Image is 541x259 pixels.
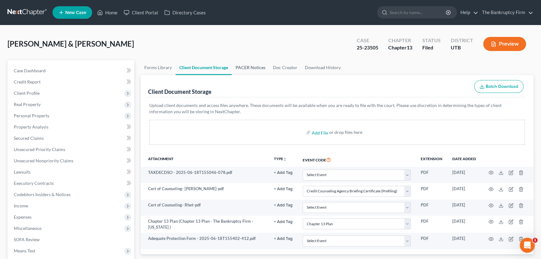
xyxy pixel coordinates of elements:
[274,170,293,175] a: + Add Tag
[65,10,86,15] span: New Case
[176,60,232,75] a: Client Document Storage
[283,157,287,161] i: unfold_more
[9,121,134,133] a: Property Analysis
[416,216,447,233] td: PDF
[447,167,481,183] td: [DATE]
[422,37,441,44] div: Status
[274,237,293,241] button: + Add Tag
[14,203,28,208] span: Income
[533,238,538,243] span: 1
[14,79,41,84] span: Credit Report
[447,183,481,199] td: [DATE]
[474,80,524,93] button: Batch Download
[9,76,134,88] a: Credit Report
[14,124,48,129] span: Property Analysis
[141,233,269,249] td: Adequate Protection Form - 2025-06-18T155402-412.pdf
[14,158,73,163] span: Unsecured Nonpriority Claims
[416,167,447,183] td: PDF
[7,39,134,48] span: [PERSON_NAME] & [PERSON_NAME]
[447,216,481,233] td: [DATE]
[447,233,481,249] td: [DATE]
[416,183,447,199] td: PDF
[141,167,269,183] td: TAXDECDSO - 2025-06-18T155046-078.pdf
[388,37,412,44] div: Chapter
[148,88,211,95] div: Client Document Storage
[14,192,71,197] span: Codebtors Insiders & Notices
[9,234,134,245] a: SOFA Review
[329,129,362,135] div: or drop files here
[121,7,161,18] a: Client Portal
[14,237,40,242] span: SOFA Review
[447,200,481,216] td: [DATE]
[141,200,269,216] td: Cert of Counseling- Rhet-pdf
[14,169,31,175] span: Lawsuits
[141,60,176,75] a: Forms Library
[9,166,134,178] a: Lawsuits
[274,236,293,241] a: + Add Tag
[388,44,412,51] div: Chapter
[9,133,134,144] a: Secured Claims
[274,203,293,207] button: + Add Tag
[274,157,287,161] button: TYPEunfold_more
[483,37,526,51] button: Preview
[416,200,447,216] td: PDF
[274,202,293,208] a: + Add Tag
[479,7,533,18] a: The Bankruptcy Firm
[9,144,134,155] a: Unsecured Priority Claims
[301,60,345,75] a: Download History
[357,44,378,51] div: 25-23505
[14,248,35,253] span: Means Test
[274,186,293,192] a: + Add Tag
[390,7,447,18] input: Search by name...
[416,152,447,167] th: Extension
[520,238,535,253] iframe: Intercom live chat
[14,135,44,141] span: Secured Claims
[274,218,293,224] a: + Add Tag
[486,84,518,89] span: Batch Download
[14,147,65,152] span: Unsecured Priority Claims
[14,68,46,73] span: Case Dashboard
[14,90,40,96] span: Client Profile
[9,65,134,76] a: Case Dashboard
[451,44,473,51] div: UTB
[14,113,49,118] span: Personal Property
[149,102,525,115] p: Upload client documents and access files anywhere. These documents will be available when you are...
[357,37,378,44] div: Case
[447,152,481,167] th: Date added
[457,7,478,18] a: Help
[14,180,54,186] span: Executory Contracts
[274,171,293,175] button: + Add Tag
[9,178,134,189] a: Executory Contracts
[422,44,441,51] div: Filed
[161,7,209,18] a: Directory Cases
[407,44,412,50] span: 13
[298,152,416,167] th: Event Code
[141,216,269,233] td: Chapter 13 Plan (Chapter 13 Plan - The Bankruptcy Firm - [US_STATE] )
[274,187,293,191] button: + Add Tag
[14,226,42,231] span: Miscellaneous
[141,183,269,199] td: Cert of Counseling- [PERSON_NAME]-pdf
[416,233,447,249] td: PDF
[274,220,293,224] button: + Add Tag
[14,102,41,107] span: Real Property
[141,152,269,167] th: Attachment
[451,37,473,44] div: District
[9,155,134,166] a: Unsecured Nonpriority Claims
[232,60,269,75] a: PACER Notices
[14,214,32,220] span: Expenses
[269,60,301,75] a: Doc Creator
[94,7,121,18] a: Home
